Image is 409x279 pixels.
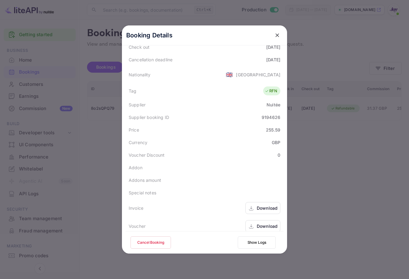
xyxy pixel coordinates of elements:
[129,189,156,196] div: Special notes
[266,127,280,133] div: 255.59
[267,101,280,108] div: Nuitée
[126,31,172,40] p: Booking Details
[129,114,169,120] div: Supplier booking ID
[129,152,165,158] div: Voucher Discount
[129,139,147,146] div: Currency
[238,236,276,249] button: Show Logs
[129,177,161,183] div: Addons amount
[131,236,171,249] button: Cancel Booking
[272,139,280,146] div: GBP
[129,101,146,108] div: Supplier
[236,71,280,78] div: [GEOGRAPHIC_DATA]
[266,56,280,63] div: [DATE]
[129,88,136,94] div: Tag
[266,44,280,50] div: [DATE]
[129,127,139,133] div: Price
[129,164,142,171] div: Addon
[265,88,277,94] div: RFN
[262,114,280,120] div: 9194626
[129,205,143,211] div: Invoice
[129,44,150,50] div: Check out
[257,205,278,211] div: Download
[257,223,278,229] div: Download
[129,223,146,229] div: Voucher
[129,71,151,78] div: Nationality
[278,152,280,158] div: 0
[129,56,172,63] div: Cancellation deadline
[272,30,283,41] button: close
[226,69,233,80] span: United States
